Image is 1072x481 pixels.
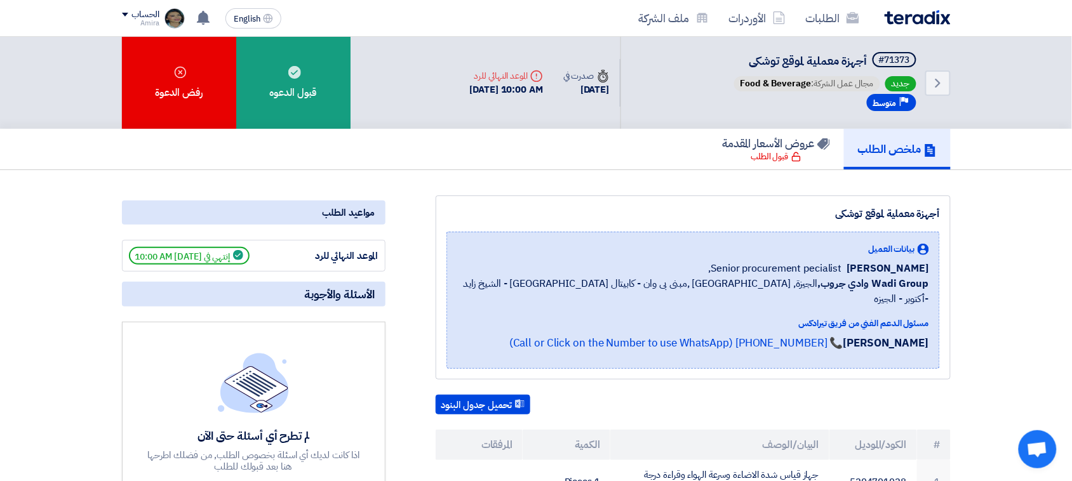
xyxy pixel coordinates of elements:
div: Open chat [1019,430,1057,468]
th: # [917,430,951,460]
b: Wadi Group وادي جروب, [818,276,929,291]
div: [DATE] 10:00 AM [470,82,544,97]
th: البيان/الوصف [610,430,829,460]
th: الكود/الموديل [829,430,917,460]
span: الأسئلة والأجوبة [305,287,375,301]
div: مواعيد الطلب [122,201,385,225]
div: لم تطرح أي أسئلة حتى الآن [145,428,361,443]
a: ملف الشركة [629,3,719,33]
span: Senior procurement pecialist, [709,261,842,276]
div: الموعد النهائي للرد [470,69,544,82]
span: مجال عمل الشركة: [734,76,880,91]
th: المرفقات [436,430,523,460]
span: [PERSON_NAME] [847,261,929,276]
span: Food & Beverage [740,77,812,90]
a: ملخص الطلب [844,129,951,169]
div: قبول الدعوه [236,37,351,129]
span: إنتهي في [DATE] 10:00 AM [129,247,250,265]
button: English [225,8,281,29]
span: جديد [885,76,916,91]
span: أجهزة معملية لموقع توشكى [749,52,868,69]
div: الحساب [132,10,159,20]
span: متوسط [873,97,897,109]
th: الكمية [523,430,610,460]
div: اذا كانت لديك أي اسئلة بخصوص الطلب, من فضلك اطرحها هنا بعد قبولك للطلب [145,449,361,472]
div: صدرت في [563,69,609,82]
div: رفض الدعوة [122,37,236,129]
div: أجهزة معملية لموقع توشكى [446,206,940,221]
a: 📞 [PHONE_NUMBER] (Call or Click on the Number to use WhatsApp) [509,335,843,351]
a: عروض الأسعار المقدمة قبول الطلب [709,129,844,169]
div: [DATE] [563,82,609,97]
h5: أجهزة معملية لموقع توشكى [732,52,919,70]
a: الأوردرات [719,3,796,33]
h5: عروض الأسعار المقدمة [723,136,830,150]
button: تحميل جدول البنود [436,395,530,415]
img: empty_state_list.svg [218,353,289,412]
span: بيانات العميل [869,242,915,256]
img: baffeccee_1696439281445.jpg [164,8,185,29]
div: Amira [122,20,159,27]
h5: ملخص الطلب [858,142,937,156]
div: #71373 [879,56,910,65]
div: الموعد النهائي للرد [283,249,379,263]
img: Teradix logo [885,10,951,25]
div: مسئول الدعم الفني من فريق تيرادكس [457,317,929,330]
span: English [234,15,260,23]
a: الطلبات [796,3,869,33]
strong: [PERSON_NAME] [843,335,929,351]
div: قبول الطلب [751,150,801,163]
span: الجيزة, [GEOGRAPHIC_DATA] ,مبنى بى وان - كابيتال [GEOGRAPHIC_DATA] - الشيخ زايد -أكتوبر - الجيزه [457,276,929,306]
